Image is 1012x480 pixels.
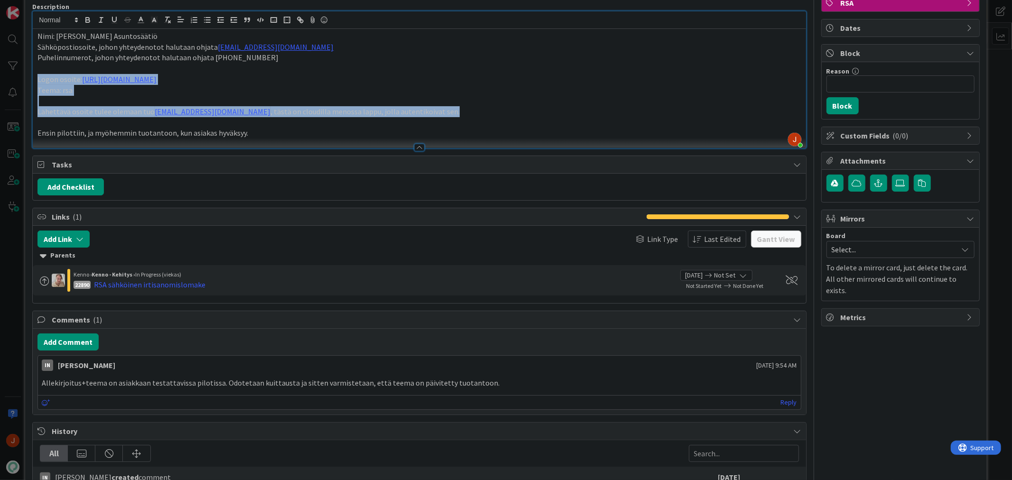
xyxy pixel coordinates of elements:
span: Description [32,2,69,11]
button: Add Link [37,231,90,248]
span: Block [841,47,962,59]
img: AAcHTtdL3wtcyn1eGseKwND0X38ITvXuPg5_7r7WNcK5=s96-c [788,133,801,146]
label: Reason [826,67,850,75]
button: Gantt View [751,231,801,248]
p: To delete a mirror card, just delete the card. All other mirrored cards will continue to exists. [826,262,975,296]
img: SL [52,274,65,287]
button: Block [826,97,859,114]
span: Not Set [715,270,736,280]
div: All [40,445,68,462]
div: 22890 [74,281,91,289]
span: In Progress (viekas) [135,271,181,278]
button: Add Checklist [37,178,104,195]
span: Attachments [841,155,962,166]
span: [DATE] [686,270,703,280]
span: Link Type [648,233,678,245]
span: ( 1 ) [73,212,82,222]
button: Last Edited [688,231,746,248]
span: Mirrors [841,213,962,224]
span: Select... [832,243,953,256]
p: Logon osoite: [37,74,801,85]
span: Support [20,1,43,13]
div: IN [42,360,53,371]
a: [URL][DOMAIN_NAME] [82,74,157,84]
p: Nimi: [PERSON_NAME] Asuntosäätiö [37,31,801,42]
div: Parents [40,250,798,261]
span: Custom Fields [841,130,962,141]
span: Board [826,232,846,239]
p: Lähettävä osoite tulee olemaan tuo , tästä on cloudilla menossa lappu, jolla autentikoivat sen. [37,106,801,117]
div: [PERSON_NAME] [58,360,115,371]
div: RSA sähköinen irtisanomislomake [94,279,205,290]
p: Sähköpostiosoite, johon yhteydenotot halutaan ohjata [37,42,801,53]
span: Kenno › [74,271,92,278]
span: Links [52,211,641,222]
p: Ensin pilottiin, ja myöhemmin tuotantoon, kun asiakas hyväksyy. [37,128,801,138]
a: Reply [781,397,797,408]
span: Not Done Yet [733,282,764,289]
span: Last Edited [705,233,741,245]
span: [DATE] 9:54 AM [757,360,797,370]
span: Metrics [841,312,962,323]
span: Comments [52,314,789,325]
span: ( 0/0 ) [893,131,909,140]
span: Not Started Yet [687,282,722,289]
span: History [52,425,789,437]
input: Search... [689,445,799,462]
p: Puhelinnumerot, johon yhteydenotot halutaan ohjata [PHONE_NUMBER] [37,52,801,63]
span: Tasks [52,159,789,170]
button: Add Comment [37,333,99,351]
span: ( 1 ) [93,315,102,324]
b: Kenno - Kehitys › [92,271,135,278]
p: Teema: rsa [37,85,801,96]
span: Dates [841,22,962,34]
p: Allekirjoitus+teema on asiakkaan testattavissa pilotissa. Odotetaan kuittausta ja sitten varmiste... [42,378,797,388]
a: [EMAIL_ADDRESS][DOMAIN_NAME] [218,42,334,52]
a: [EMAIL_ADDRESS][DOMAIN_NAME] [155,107,270,116]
